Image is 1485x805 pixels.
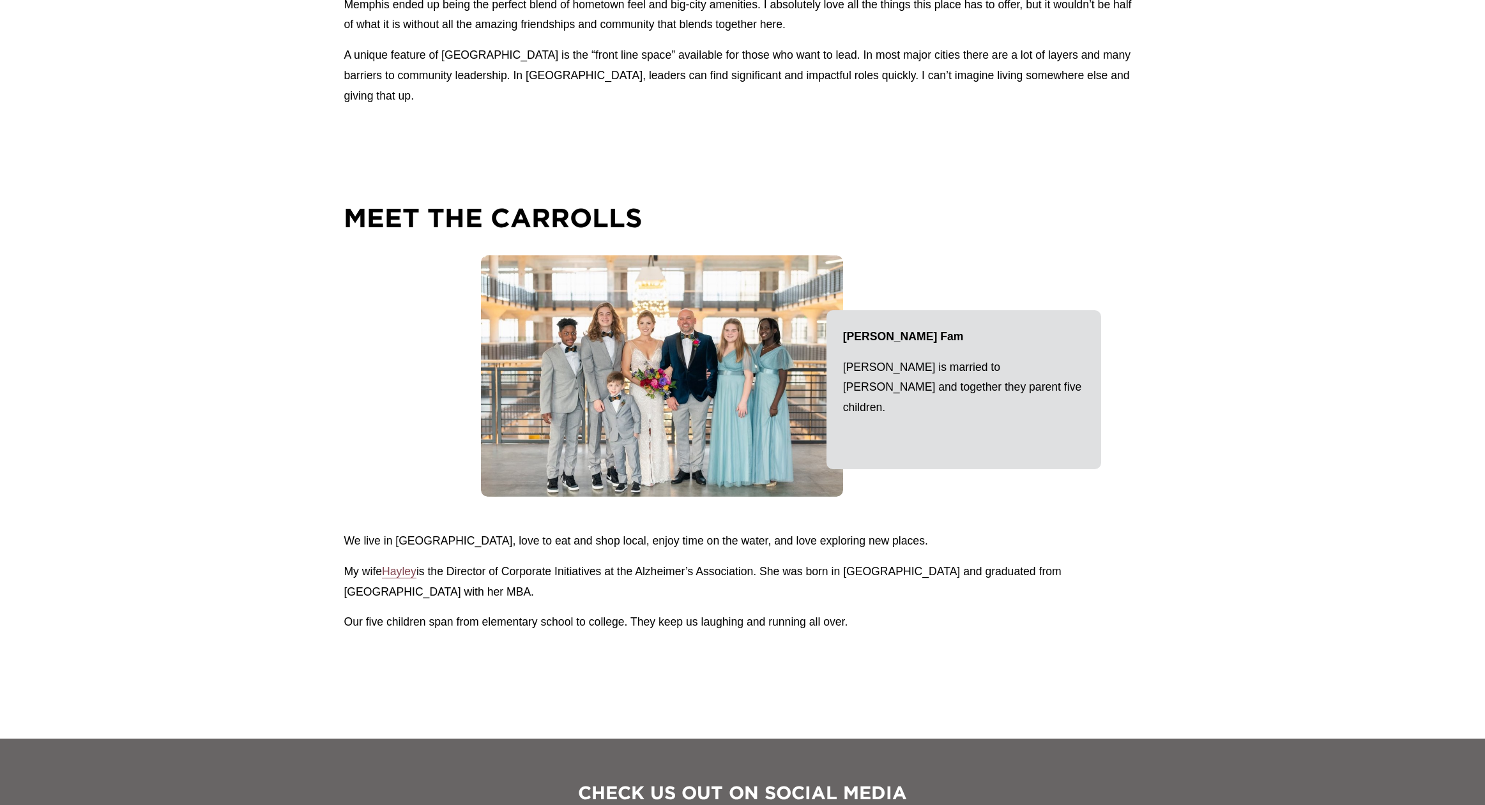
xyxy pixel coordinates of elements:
p: We live in [GEOGRAPHIC_DATA], love to eat and shop local, enjoy time on the water, and love explo... [344,531,1141,552]
h2: MEET THE carrolls [344,200,1141,235]
p: [PERSON_NAME] is married to [PERSON_NAME] and together they parent five children. [843,357,1085,418]
strong: [PERSON_NAME] Fam [843,330,964,343]
h3: CHECK US OUT ON SOCIAL MEDIA [463,780,1022,805]
p: A unique feature of [GEOGRAPHIC_DATA] is the “front line space” available for those who want to l... [344,45,1141,106]
p: Our five children span from elementary school to college. They keep us laughing and running all o... [344,612,1141,633]
a: Hayley [382,565,416,578]
p: My wife is the Director of Corporate Initiatives at the Alzheimer’s Association. She was born in ... [344,562,1141,602]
